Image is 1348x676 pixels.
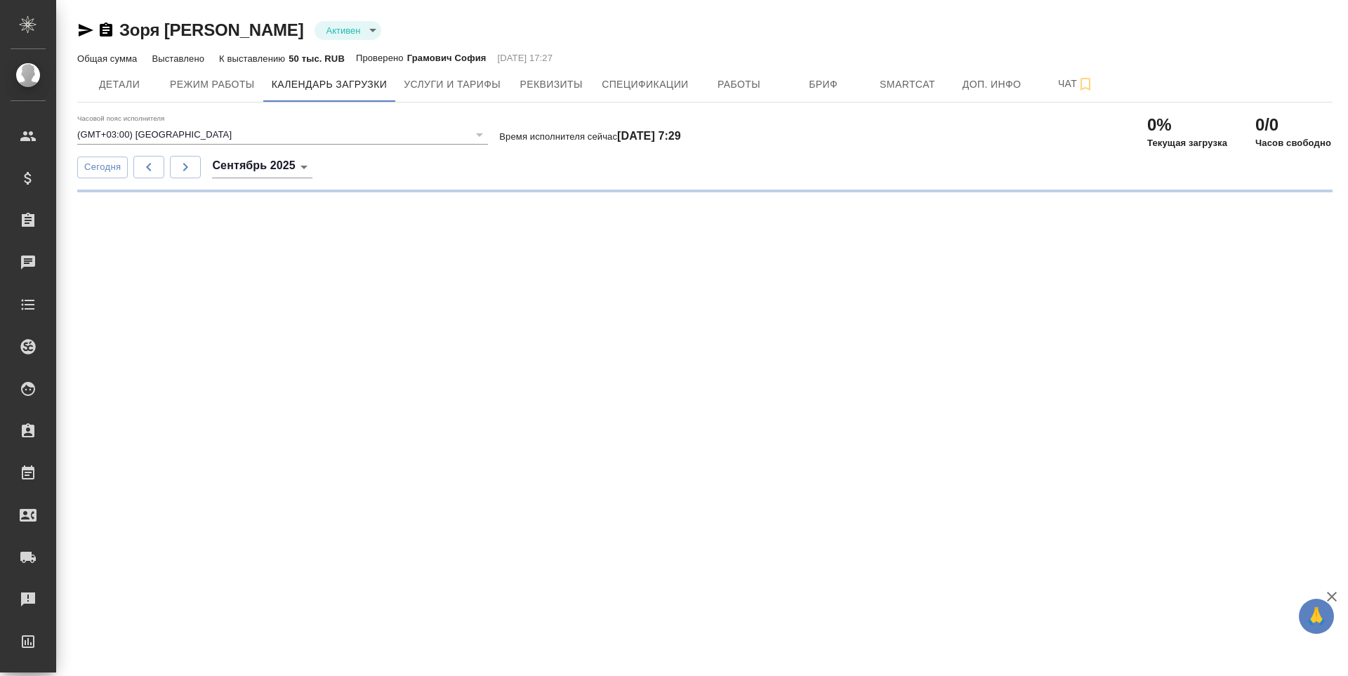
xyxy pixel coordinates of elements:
button: Скопировать ссылку для ЯМессенджера [77,22,94,39]
span: Работы [706,76,773,93]
h2: 0/0 [1255,114,1331,136]
p: Проверено [356,51,407,65]
span: Режим работы [170,76,255,93]
span: Реквизиты [517,76,585,93]
p: 50 тыс. RUB [289,53,345,64]
p: Грамович София [407,51,487,65]
svg: Подписаться [1077,76,1094,93]
span: Бриф [790,76,857,93]
button: Скопировать ссылку [98,22,114,39]
button: Активен [322,25,364,37]
p: Общая сумма [77,53,140,64]
label: Часовой пояс исполнителя [77,115,165,122]
button: 🙏 [1299,599,1334,634]
p: Часов свободно [1255,136,1331,150]
span: Чат [1043,75,1110,93]
p: Текущая загрузка [1147,136,1227,150]
a: Зоря [PERSON_NAME] [119,20,303,39]
span: Календарь загрузки [272,76,388,93]
span: Доп. инфо [958,76,1026,93]
p: К выставлению [219,53,289,64]
p: Время исполнителя сейчас [499,131,681,142]
span: 🙏 [1304,602,1328,631]
span: Услуги и тарифы [404,76,501,93]
span: Smartcat [874,76,941,93]
button: Сегодня [77,157,128,178]
span: Сегодня [84,159,121,175]
div: Активен [315,21,381,40]
p: Выставлено [152,53,208,64]
h2: 0% [1147,114,1227,136]
h4: [DATE] 7:29 [617,130,681,142]
div: Сентябрь 2025 [212,156,312,178]
span: Детали [86,76,153,93]
span: Спецификации [602,76,688,93]
p: [DATE] 17:27 [498,51,553,65]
